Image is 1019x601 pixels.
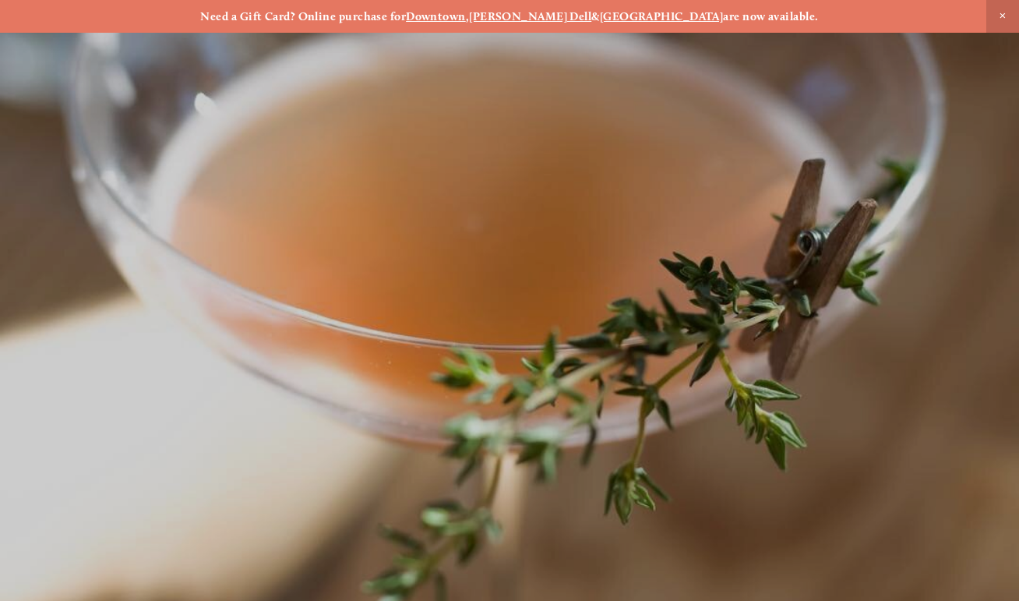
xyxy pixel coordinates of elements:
strong: Need a Gift Card? Online purchase for [200,9,406,23]
a: Downtown [406,9,466,23]
a: [PERSON_NAME] Dell [469,9,591,23]
strong: , [466,9,469,23]
a: [GEOGRAPHIC_DATA] [600,9,724,23]
strong: are now available. [723,9,818,23]
strong: & [591,9,599,23]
